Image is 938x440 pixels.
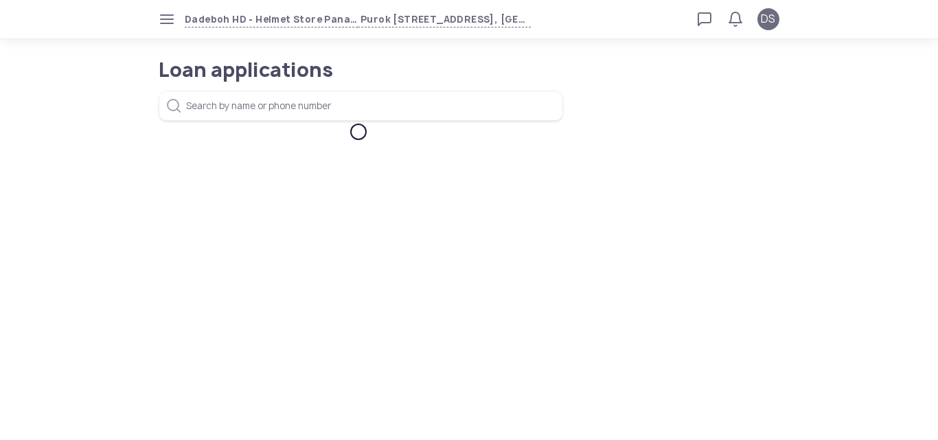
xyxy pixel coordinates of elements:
button: Dadeboh HD - Helmet Store PanacanPurok [STREET_ADDRESS], [GEOGRAPHIC_DATA] [185,12,531,27]
h1: Loan applications [159,60,510,80]
button: DS [757,8,779,30]
span: Purok [STREET_ADDRESS], [GEOGRAPHIC_DATA] [358,12,531,27]
span: DS [761,11,775,27]
span: Dadeboh HD - Helmet Store Panacan [185,12,358,27]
